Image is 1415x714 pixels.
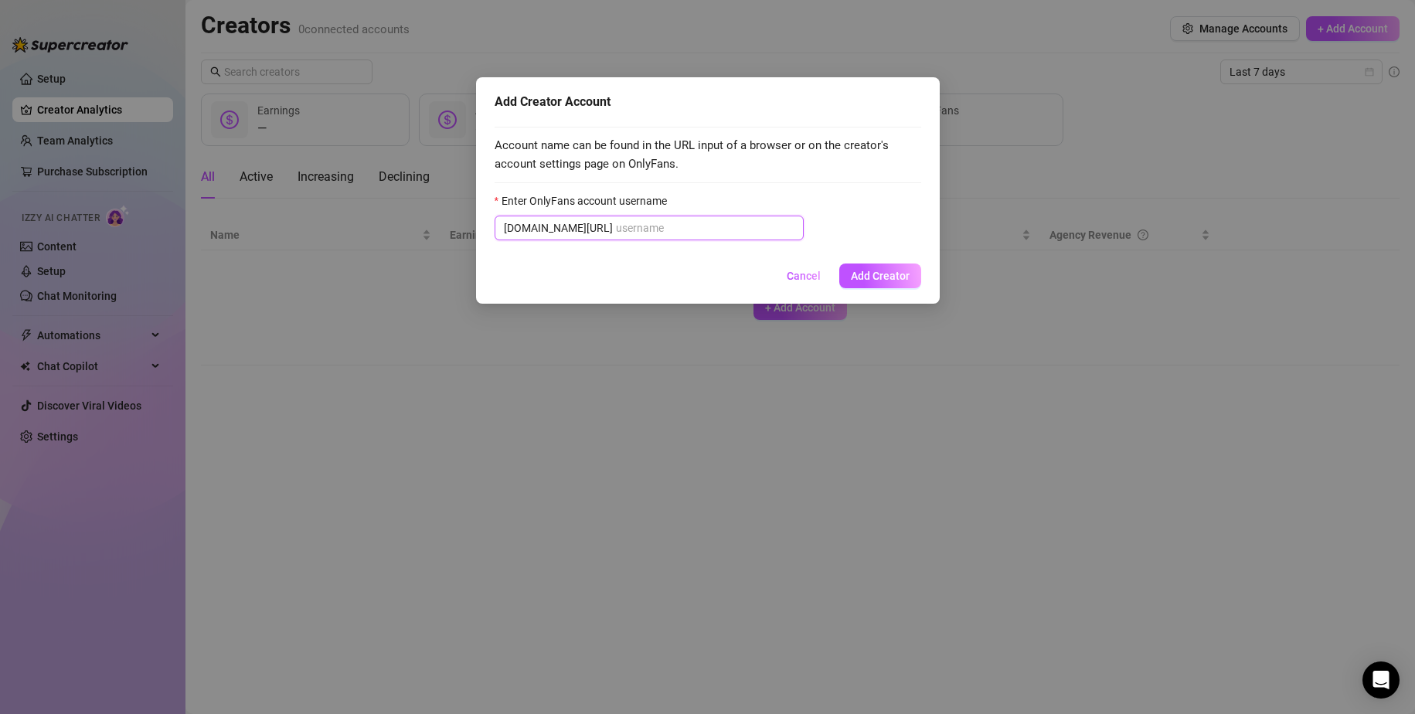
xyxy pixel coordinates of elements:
span: Account name can be found in the URL input of a browser or on the creator's account settings page... [495,137,921,173]
button: Add Creator [839,263,921,288]
span: Cancel [787,270,821,282]
label: Enter OnlyFans account username [495,192,677,209]
button: Cancel [774,263,833,288]
span: [DOMAIN_NAME][URL] [504,219,613,236]
div: Add Creator Account [495,93,921,111]
span: Add Creator [851,270,910,282]
input: Enter OnlyFans account username [616,219,794,236]
div: Open Intercom Messenger [1362,661,1400,699]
